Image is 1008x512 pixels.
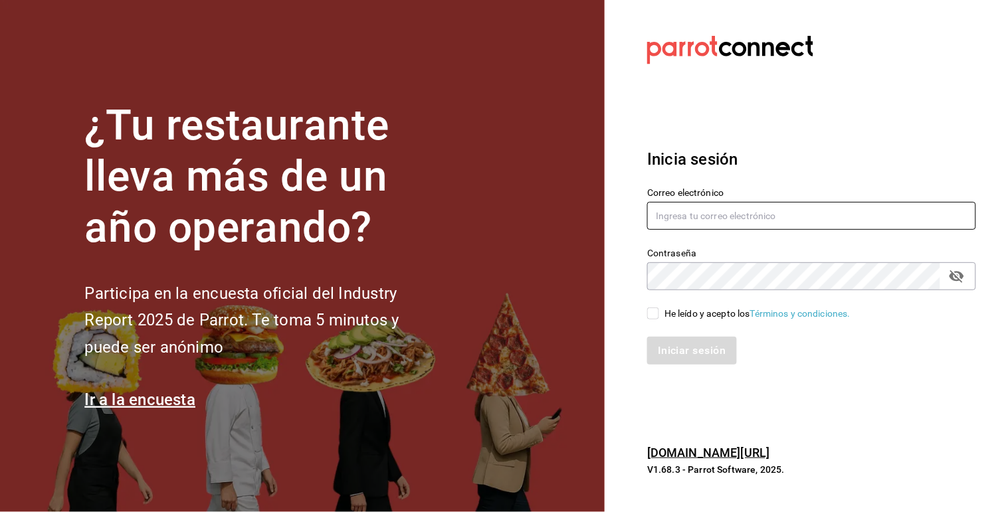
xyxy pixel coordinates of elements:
[84,280,443,361] h2: Participa en la encuesta oficial del Industry Report 2025 de Parrot. Te toma 5 minutos y puede se...
[647,249,976,258] label: Contraseña
[750,308,851,319] a: Términos y condiciones.
[664,307,851,321] div: He leído y acepto los
[647,463,976,476] p: V1.68.3 - Parrot Software, 2025.
[647,189,976,198] label: Correo electrónico
[84,100,443,253] h1: ¿Tu restaurante lleva más de un año operando?
[84,390,195,409] a: Ir a la encuesta
[647,202,976,230] input: Ingresa tu correo electrónico
[946,265,968,288] button: passwordField
[647,147,976,171] h3: Inicia sesión
[647,446,769,460] a: [DOMAIN_NAME][URL]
